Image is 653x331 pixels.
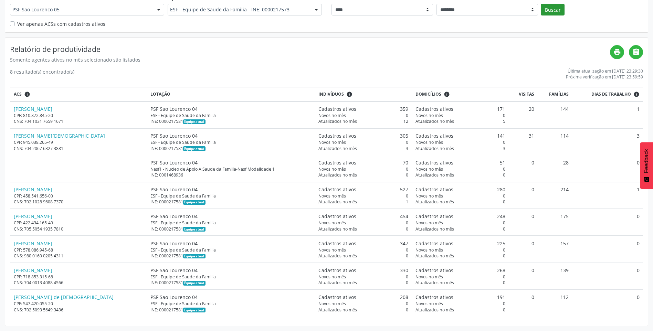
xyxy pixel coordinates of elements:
div: INE: 0000217581 [150,253,311,259]
div: INE: 0000217581 [150,118,311,124]
a: print [610,45,624,59]
div: ESF - Equipe de Saude da Familia [150,274,311,280]
span: Novos no mês [415,274,443,280]
span: Esta é a equipe atual deste Agente [183,227,206,232]
div: 1 [318,199,408,205]
div: CNS: 702 1028 9608 7370 [14,199,143,205]
div: 347 [318,240,408,247]
div: PSF Sao Lourenco 04 [150,213,311,220]
div: Nasf1 - Nucleo de Apoio A Saude da Familia-Nasf Modalidade 1 [150,166,311,172]
span: Cadastros ativos [318,186,356,193]
div: PSF Sao Lourenco 04 [150,105,311,113]
td: 144 [538,102,572,128]
span: Novos no mês [415,220,443,226]
td: 157 [538,236,572,263]
div: Próxima verificação em [DATE] 23:59:59 [566,74,643,80]
div: 0 [415,253,505,259]
a: [PERSON_NAME] de [DEMOGRAPHIC_DATA] [14,294,114,300]
span: Novos no mês [318,166,346,172]
span: Atualizados no mês [415,146,454,151]
div: 0 [415,301,505,307]
div: CNS: 980 0160 0205 4311 [14,253,143,259]
div: CPF: 458.541.656-00 [14,193,143,199]
span: Esta é a equipe atual deste Agente [183,200,206,205]
i: <div class="text-left"> <div> <strong>Cadastros ativos:</strong> Cadastros que estão vinculados a... [346,91,352,97]
td: 139 [538,263,572,290]
div: CPF: 810.872.845-20 [14,113,143,118]
div: ESF - Equipe de Saude da Familia [150,193,311,199]
div: 12 [318,118,408,124]
span: Novos no mês [415,113,443,118]
span: Novos no mês [415,247,443,253]
span: Atualizados no mês [318,172,357,178]
div: 0 [318,193,408,199]
div: 0 [415,193,505,199]
span: Cadastros ativos [415,213,453,220]
span: Novos no mês [318,301,346,307]
td: 0 [572,236,643,263]
div: 0 [318,253,408,259]
div: PSF Sao Lourenco 04 [150,186,311,193]
td: 0 [572,209,643,236]
div: ESF - Equipe de Saude da Familia [150,113,311,118]
span: Atualizados no mês [415,172,454,178]
div: 0 [318,139,408,145]
div: CPF: 422.434.165-49 [14,220,143,226]
div: 191 [415,293,505,301]
a: [PERSON_NAME][DEMOGRAPHIC_DATA] [14,132,105,139]
td: 0 [509,263,538,290]
span: Novos no mês [318,247,346,253]
i: Dias em que o(a) ACS fez pelo menos uma visita, ou ficha de cadastro individual ou cadastro domic... [633,91,640,97]
span: Cadastros ativos [318,132,356,139]
span: Novos no mês [415,139,443,145]
span: Novos no mês [318,139,346,145]
span: Atualizados no mês [415,307,454,313]
span: Esta é a equipe atual deste Agente [183,254,206,259]
div: 527 [318,186,408,193]
div: 225 [415,240,505,247]
div: Somente agentes ativos no mês selecionado são listados [10,56,610,63]
span: Cadastros ativos [318,213,356,220]
div: CNS: 704 0013 4088 4566 [14,280,143,286]
div: 0 [318,172,408,178]
div: INE: 0000217581 [150,280,311,286]
span: Cadastros ativos [415,105,453,113]
span: Atualizados no mês [318,253,357,259]
span: ACS [14,91,22,97]
div: 0 [318,226,408,232]
div: 0 [318,274,408,280]
div: 0 [415,280,505,286]
td: 0 [509,182,538,209]
div: CPF: 718.853.315-68 [14,274,143,280]
button: Feedback - Mostrar pesquisa [640,142,653,189]
div: 0 [415,307,505,313]
span: Esta é a equipe atual deste Agente [183,281,206,286]
a: [PERSON_NAME] [14,267,52,274]
span: Indivíduos [318,91,344,97]
div: 0 [415,247,505,253]
a: [PERSON_NAME] [14,186,52,193]
td: 0 [509,290,538,316]
i:  [632,48,640,56]
td: 0 [572,155,643,182]
span: Cadastros ativos [318,240,356,247]
div: 0 [415,199,505,205]
a: [PERSON_NAME] [14,106,52,112]
div: ESF - Equipe de Saude da Familia [150,139,311,145]
span: PSF Sao Lourenco 05 [12,6,150,13]
td: 1 [572,102,643,128]
td: 20 [509,102,538,128]
span: Novos no mês [415,193,443,199]
span: Cadastros ativos [415,240,453,247]
span: Dias de trabalho [591,91,631,97]
div: ESF - Equipe de Saude da Familia [150,301,311,307]
div: ESF - Equipe de Saude da Familia [150,220,311,226]
div: 305 [318,132,408,139]
td: 214 [538,182,572,209]
div: 8 resultado(s) encontrado(s) [10,68,74,80]
div: PSF Sao Lourenco 04 [150,240,311,247]
label: Ver apenas ACSs com cadastros ativos [17,20,105,28]
button: Buscar [541,4,565,15]
div: INE: 0001468936 [150,172,311,178]
i: print [613,48,621,56]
